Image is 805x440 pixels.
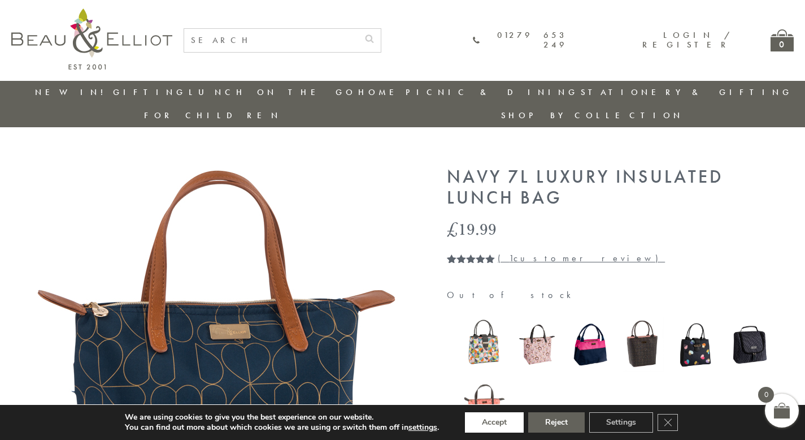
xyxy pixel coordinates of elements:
p: Out of stock [447,290,787,300]
a: Carnaby Bloom Insulated Lunch Handbag [464,317,506,374]
a: Lunch On The Go [189,87,356,98]
a: Login / Register [642,29,731,50]
a: New in! [35,87,111,98]
a: Boho Luxury Insulated Lunch Bag [516,317,558,374]
a: Shop by collection [501,110,684,121]
img: Colour Block Insulated Lunch Bag [569,317,611,372]
a: 0 [771,29,794,51]
img: Manhattan Larger Lunch Bag [728,317,770,372]
a: For Children [144,110,281,121]
span: 0 [758,387,774,403]
p: You can find out more about which cookies we are using or switch them off in . [125,422,439,433]
img: Carnaby Bloom Insulated Lunch Handbag [464,317,506,372]
bdi: 19.99 [447,217,497,240]
img: Emily Heart Insulated Lunch Bag [675,320,717,369]
button: settings [408,422,437,433]
a: Dove Insulated Lunch Bag [623,317,664,374]
button: Close GDPR Cookie Banner [658,414,678,431]
span: Rated out of 5 based on customer rating [447,254,495,304]
a: Colour Block Insulated Lunch Bag [569,317,611,374]
a: 01279 653 249 [473,31,567,50]
a: (1customer review) [498,252,665,264]
a: Manhattan Larger Lunch Bag [728,317,770,374]
img: Dove Insulated Lunch Bag [623,317,664,372]
img: Boho Luxury Insulated Lunch Bag [516,317,558,372]
a: Stationery & Gifting [581,87,793,98]
a: Insulated 7L Luxury Lunch Bag [464,374,506,430]
button: Accept [465,412,524,433]
button: Settings [589,412,653,433]
a: Picnic & Dining [406,87,578,98]
a: Gifting [113,87,186,98]
span: 1 [447,254,451,277]
span: £ [447,217,458,240]
h1: Navy 7L Luxury Insulated Lunch Bag [447,167,787,209]
img: Insulated 7L Luxury Lunch Bag [464,374,506,428]
div: Rated 5.00 out of 5 [447,254,495,263]
p: We are using cookies to give you the best experience on our website. [125,412,439,422]
button: Reject [528,412,585,433]
input: SEARCH [184,29,358,52]
img: logo [11,8,172,70]
a: Home [358,87,403,98]
a: Emily Heart Insulated Lunch Bag [675,320,717,372]
span: 1 [509,252,514,264]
